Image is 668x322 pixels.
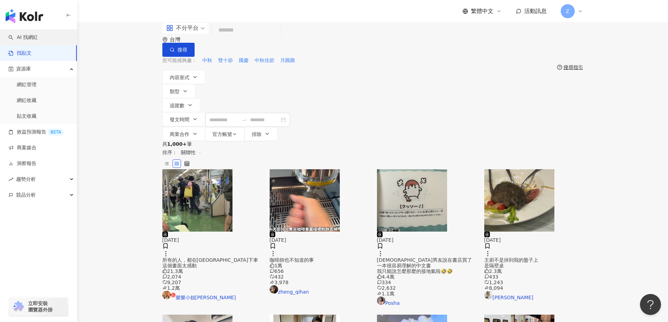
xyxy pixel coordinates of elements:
[16,171,36,187] span: 趨勢分析
[484,268,583,274] div: 2.3萬
[16,187,36,203] span: 競品分析
[564,64,583,70] div: 搜尋指引
[166,25,173,32] span: appstore
[270,237,369,243] div: [DATE]
[17,113,36,120] a: 貼文收藏
[162,274,261,280] div: 2,074
[8,177,13,182] span: rise
[162,43,195,57] button: 搜尋
[280,57,295,64] button: 月圓圓
[212,131,232,137] span: 官方帳號
[8,50,32,57] a: 找貼文
[162,169,232,232] img: post-image
[17,81,36,88] a: 網紅管理
[239,57,249,64] span: 國慶
[162,257,261,268] div: 所有的人，都在[GEOGRAPHIC_DATA]下車 這個畫面太感動
[8,160,36,167] a: 洞察報告
[252,131,262,137] span: 排除
[166,22,198,34] div: 不分平台
[9,297,68,316] a: chrome extension立即安裝 瀏覽器外掛
[170,131,189,137] span: 商業合作
[484,291,493,299] img: KOL Avatar
[167,141,187,147] span: 1,000+
[377,169,447,232] img: post-image
[484,285,583,291] div: 8,094
[640,294,661,315] iframe: Help Scout Beacon - Open
[218,57,233,64] button: 雙十節
[254,57,275,64] button: 中秋佳節
[280,57,295,64] span: 月圓圓
[162,147,583,158] div: 排序：
[8,144,36,151] a: 商案媒合
[162,70,205,84] button: 內容形式
[205,127,244,141] button: 官方帳號
[484,237,583,243] div: [DATE]
[162,98,200,112] button: 追蹤數
[270,285,369,295] a: KOL Avatarzheng_qihan
[242,117,247,123] span: to
[162,141,192,147] div: 共 筆
[484,169,554,232] img: post-image
[162,84,195,98] button: 類型
[162,268,261,274] div: 21.3萬
[162,285,261,291] div: 1.2萬
[484,274,583,280] div: 433
[524,8,547,14] span: 活動訊息
[244,127,277,141] button: 排除
[162,280,261,285] div: 9,207
[162,237,261,243] div: [DATE]
[484,257,583,268] div: 主廚不是掉到我的盤子上 是隔壁桌
[8,34,38,41] a: searchAI 找網紅
[484,280,583,285] div: 1,243
[11,301,25,312] img: chrome extension
[177,47,187,53] span: 搜尋
[170,103,184,108] span: 追蹤數
[170,117,189,122] span: 發文時間
[566,7,569,15] span: Z
[377,296,476,306] a: KOL AvatarPosha
[270,285,278,294] img: KOL Avatar
[238,57,249,64] button: 國慶
[162,37,168,42] span: environment
[377,291,476,296] div: 1.1萬
[17,97,36,104] a: 網紅收藏
[16,61,31,77] span: 資源庫
[270,257,369,263] div: 咖啡師也不知道的事
[270,268,369,274] div: 656
[162,127,205,141] button: 商業合作
[557,65,562,70] span: question-circle
[270,263,369,268] div: 1萬
[202,57,212,64] button: 中秋
[181,147,202,158] span: 關聯性
[270,280,369,285] div: 3,978
[377,280,476,285] div: 334
[162,291,261,300] a: KOL Avatar樂樂小姐[PERSON_NAME]
[242,117,247,123] span: swap-right
[202,57,212,64] span: 中秋
[377,237,476,243] div: [DATE]
[255,57,274,64] span: 中秋佳節
[6,9,43,23] img: logo
[377,285,476,291] div: 2,632
[218,57,233,64] span: 雙十節
[170,89,180,94] span: 類型
[377,296,385,305] img: KOL Avatar
[484,291,583,300] a: KOL Avatar[PERSON_NAME]
[377,274,476,280] div: 4.4萬
[162,291,171,299] img: KOL Avatar
[8,129,64,136] a: 效益預測報告BETA
[471,7,493,15] span: 繁體中文
[270,274,369,280] div: 432
[377,257,476,274] div: [DEMOGRAPHIC_DATA]男友說在書店買了一本很容易理解的中文書 我只能說怎麼那麼的接地氣啦🤣🤣
[170,37,187,43] div: 台灣
[162,112,205,126] button: 發文時間
[270,169,340,232] img: post-image
[170,75,189,80] span: 內容形式
[162,57,197,64] span: 您可能感興趣：
[28,300,53,313] span: 立即安裝 瀏覽器外掛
